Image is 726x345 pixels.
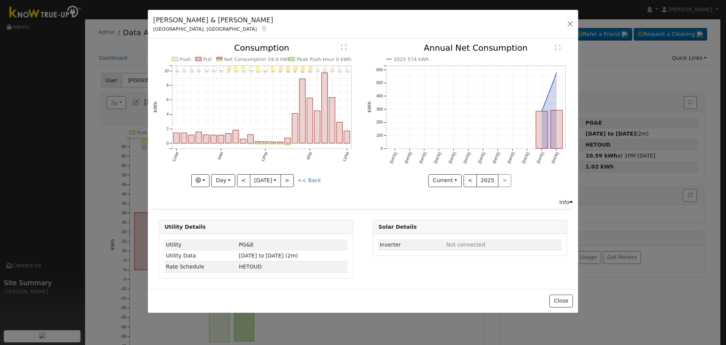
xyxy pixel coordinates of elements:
circle: onclick="" [555,72,558,75]
rect: onclick="" [203,135,209,143]
text: 6 [167,98,169,102]
i: 4AM - MostlyCloudy [204,66,210,70]
text: 2025 574 kWh [394,56,429,62]
i: 3AM - MostlyClear [198,66,202,70]
button: Close [549,295,572,308]
rect: onclick="" [174,133,180,143]
text: 11PM [342,151,350,162]
i: 1PM - PartlyCloudy [271,66,277,70]
p: 83° [262,71,270,73]
span: [DATE] to [DATE] (2m) [239,253,298,259]
p: 84° [270,71,277,73]
text: [DATE] [448,151,456,164]
rect: onclick="" [196,132,202,144]
i: 10PM - MostlyClear [338,66,342,70]
p: 74° [211,71,218,73]
td: Utility [164,239,237,250]
rect: onclick="" [240,144,246,144]
rect: onclick="" [307,98,313,143]
p: 76° [188,71,195,73]
rect: onclick="" [211,135,217,143]
rect: onclick="" [233,130,239,144]
span: Y [239,264,262,270]
i: 6PM - MostlyClear [308,66,313,70]
text: Annual Net Consumption [423,43,527,53]
p: 82° [255,71,262,73]
p: 82° [299,71,307,73]
p: 77° [314,71,321,73]
rect: onclick="" [292,114,298,144]
a: Map [261,26,267,32]
i: 11AM - PartlyCloudy [256,66,262,70]
text: [DATE] [403,151,412,164]
text: 12AM [172,151,180,162]
rect: onclick="" [248,144,254,144]
span: [GEOGRAPHIC_DATA], [GEOGRAPHIC_DATA] [153,26,257,32]
p: 78° [174,71,181,73]
p: 73° [233,71,240,73]
i: 8AM - PartlyCloudy [234,66,240,70]
circle: onclick="" [540,110,543,113]
rect: onclick="" [262,144,268,144]
i: 2PM - MostlyClear [279,66,283,70]
text:  [555,44,560,50]
i: 9PM - PartlyCloudy [330,66,336,70]
rect: onclick="" [551,111,562,149]
p: 79° [248,71,255,73]
i: 3PM - Clear [286,66,291,70]
text: 10 [164,69,169,73]
text: Push [180,56,191,62]
text: Net Consumption 59.0 kWh [224,56,291,62]
rect: onclick="" [262,142,268,143]
text: Consumption [234,43,289,53]
text: [DATE] [433,151,442,164]
p: 75° [322,71,329,73]
p: 74° [203,71,210,73]
td: Inverter [379,239,445,250]
text: Pull [203,56,212,62]
i: 5PM - Clear [301,66,306,70]
text: 6PM [306,151,313,160]
text: Peak Push Hour 0 kWh [297,56,352,62]
h5: [PERSON_NAME] & [PERSON_NAME] [153,15,273,25]
text: 12PM [261,151,268,162]
td: Rate Schedule [164,261,237,272]
rect: onclick="" [314,111,320,144]
i: 10AM - MostlyCloudy [248,66,254,70]
text: [DATE] [418,151,427,164]
rect: onclick="" [181,133,187,143]
p: 72° [225,71,233,73]
button: Current [428,174,462,187]
text: [DATE] [551,151,559,164]
i: 8PM - PartlyCloudy [323,66,329,70]
button: < [464,174,477,187]
span: ID: 17320283, authorized: 09/24/25 [239,242,254,248]
p: 77° [181,71,188,73]
text: kWh [367,101,372,113]
rect: onclick="" [248,135,254,144]
strong: Solar Details [379,224,417,230]
text: [DATE] [536,151,544,164]
rect: onclick="" [277,144,283,144]
p: 88° [285,71,292,73]
text:  [341,44,346,50]
i: 1AM - MostlyClear [183,66,186,70]
text: 500 [376,81,383,85]
text: 200 [376,120,383,125]
text: [DATE] [477,151,486,164]
text: [DATE] [507,151,515,164]
rect: onclick="" [240,139,246,144]
button: 2025 [476,174,499,187]
rect: onclick="" [218,135,224,143]
rect: onclick="" [337,122,343,143]
rect: onclick="" [285,144,291,145]
text: [DATE] [521,151,530,164]
i: 11PM - MostlyClear [346,66,350,70]
a: << Back [298,177,321,183]
p: 80° [307,71,314,73]
i: 12AM - Clear [175,66,179,70]
button: < [237,174,250,187]
rect: onclick="" [322,73,328,143]
rect: onclick="" [255,142,261,144]
i: 7PM - MostlyClear [316,66,320,70]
